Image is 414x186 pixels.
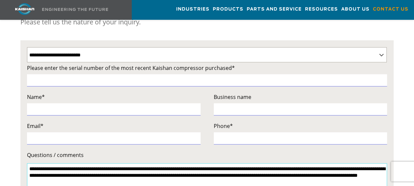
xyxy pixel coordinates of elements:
img: Engineering the future [42,8,108,11]
a: Parts and Service [247,0,302,18]
p: Please tell us the nature of your inquiry. [20,15,393,29]
span: Contact Us [373,6,408,13]
a: Industries [176,0,209,18]
span: About Us [341,6,370,13]
span: Products [213,6,243,13]
label: Phone* [214,121,387,131]
span: Parts and Service [247,6,302,13]
a: Products [213,0,243,18]
span: Industries [176,6,209,13]
span: Resources [305,6,338,13]
label: Business name [214,92,387,102]
a: Resources [305,0,338,18]
label: Please enter the serial number of the most recent Kaishan compressor purchased* [27,63,387,73]
label: Name* [27,92,200,102]
a: Contact Us [373,0,408,18]
label: Email* [27,121,200,131]
a: About Us [341,0,370,18]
